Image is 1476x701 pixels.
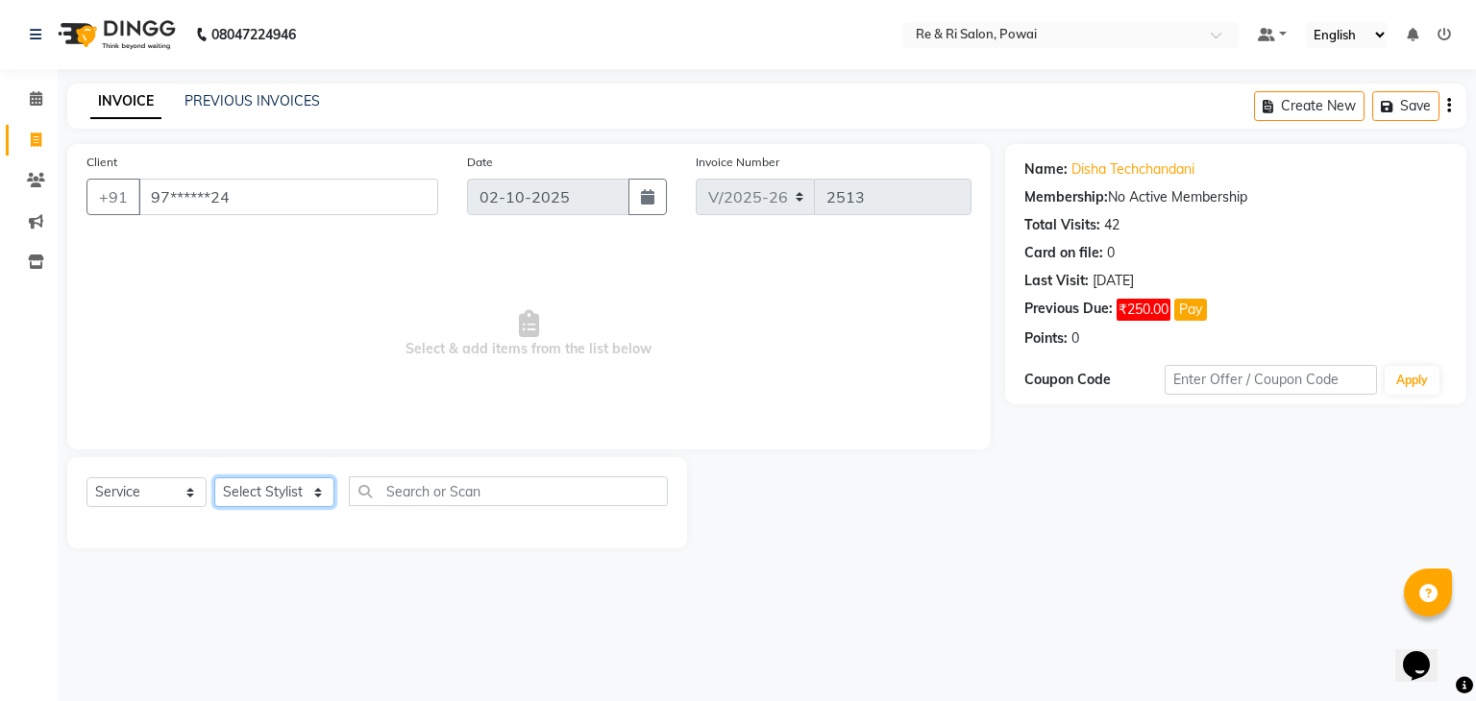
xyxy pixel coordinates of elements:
button: Save [1372,91,1439,121]
div: Previous Due: [1024,299,1113,321]
div: Coupon Code [1024,370,1166,390]
a: Disha Techchandani [1071,159,1194,180]
span: Select & add items from the list below [86,238,972,430]
input: Search by Name/Mobile/Email/Code [138,179,438,215]
button: +91 [86,179,140,215]
button: Apply [1385,366,1439,395]
div: Membership: [1024,187,1108,207]
b: 08047224946 [211,8,296,61]
button: Create New [1254,91,1365,121]
div: 0 [1071,328,1079,349]
img: logo [49,8,181,61]
label: Invoice Number [696,154,779,171]
input: Enter Offer / Coupon Code [1165,365,1376,395]
div: Last Visit: [1024,271,1089,291]
input: Search or Scan [349,476,668,506]
a: INVOICE [90,85,161,119]
div: Total Visits: [1024,215,1100,235]
div: [DATE] [1093,271,1134,291]
a: PREVIOUS INVOICES [184,92,320,109]
span: ₹250.00 [1117,299,1170,321]
div: Points: [1024,328,1068,349]
div: No Active Membership [1024,187,1447,207]
label: Client [86,154,117,171]
label: Date [467,154,493,171]
div: 42 [1104,215,1119,235]
button: Pay [1174,299,1207,321]
div: Name: [1024,159,1068,180]
div: Card on file: [1024,243,1103,263]
div: 0 [1107,243,1115,263]
iframe: chat widget [1395,624,1457,682]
